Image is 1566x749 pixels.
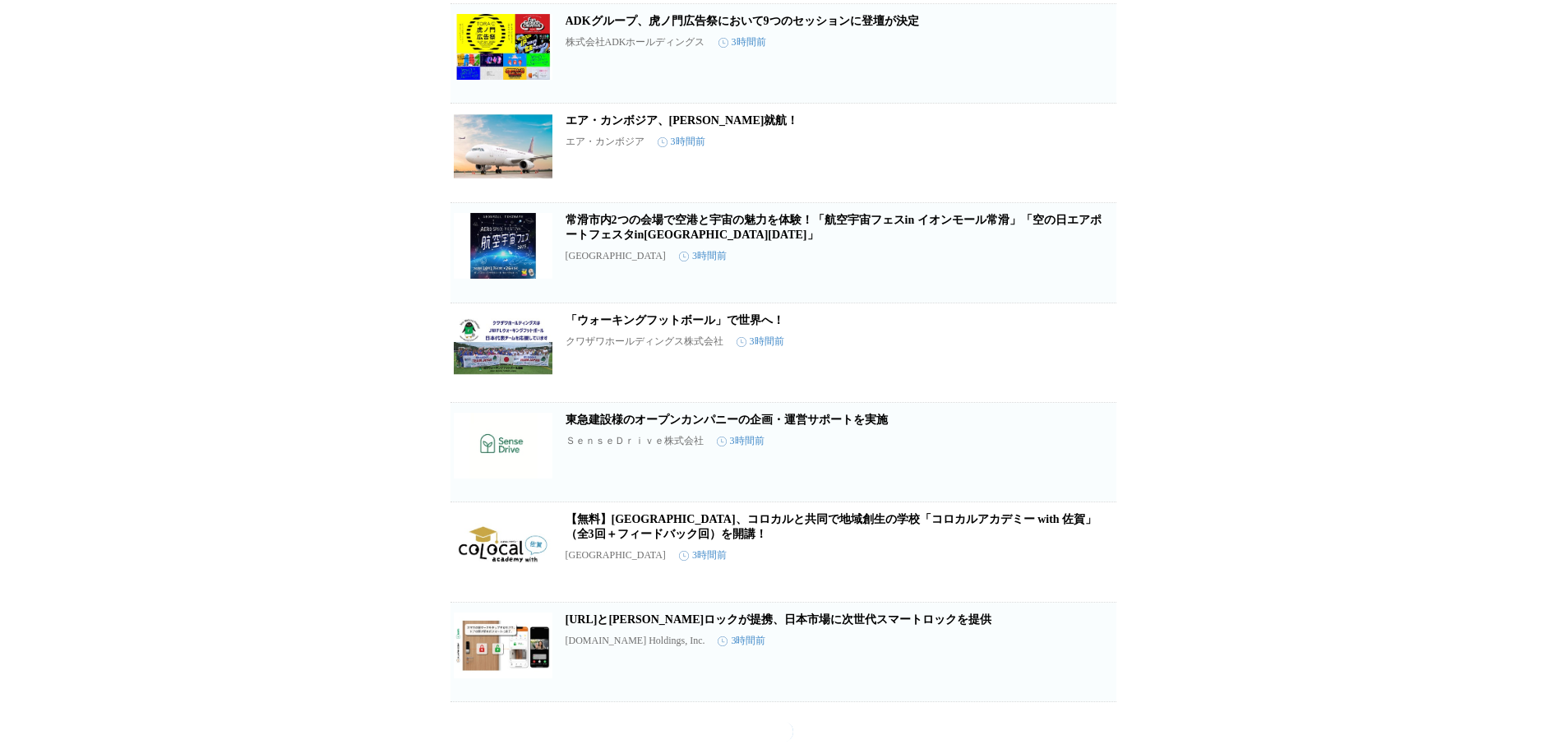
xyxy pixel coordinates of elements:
time: 3時間前 [737,335,784,349]
img: 常滑市内2つの会場で空港と宇宙の魅力を体験！「航空宇宙フェスin イオンモール常滑」「空の日エアポートフェスタinセントレア2025」 [454,213,552,279]
a: 「ウォーキングフットボール」で世界へ！ [566,314,784,326]
a: エア・カンボジア、[PERSON_NAME]就航！ [566,114,799,127]
a: 【無料】[GEOGRAPHIC_DATA]、コロカルと共同で地域創生の学校「コロカルアカデミー with 佐賀」（全3回＋フィードバック回）を開講！ [566,513,1097,540]
time: 3時間前 [717,434,765,448]
time: 3時間前 [679,548,727,562]
time: 3時間前 [718,35,766,49]
a: ADKグループ、虎ノ門広告祭において9つのセッションに登壇が決定 [566,15,919,27]
a: 常滑市内2つの会場で空港と宇宙の魅力を体験！「航空宇宙フェスin イオンモール常滑」「空の日エアポートフェスタin[GEOGRAPHIC_DATA][DATE]」 [566,214,1102,241]
img: ADKグループ、虎ノ門広告祭において9つのセッションに登壇が決定 [454,14,552,80]
a: 東急建設様のオープンカンパニーの企画・運営サポートを実施 [566,414,888,426]
img: Alarm.comと美和ロックが提携、日本市場に次世代スマートロックを提供 [454,613,552,678]
time: 3時間前 [679,249,727,263]
img: エア・カンボジア、日本初就航！ [454,113,552,179]
time: 3時間前 [658,135,705,149]
p: エア・カンボジア [566,135,644,149]
a: [URL]と[PERSON_NAME]ロックが提携、日本市場に次世代スマートロックを提供 [566,613,992,626]
p: [GEOGRAPHIC_DATA] [566,549,666,562]
time: 3時間前 [718,634,765,648]
p: [GEOGRAPHIC_DATA] [566,250,666,262]
p: クワザワホールディングス株式会社 [566,335,723,349]
p: ＳｅｎｓｅＤｒｉｖｅ株式会社 [566,434,704,448]
img: 【無料】佐賀県、コロカルと共同で地域創生の学校「コロカルアカデミー with 佐賀」（全3回＋フィードバック回）を開講！ [454,512,552,578]
img: 「ウォーキングフットボール」で世界へ！ [454,313,552,379]
p: [DOMAIN_NAME] Holdings, Inc. [566,635,705,647]
p: 株式会社ADKホールディングス [566,35,705,49]
img: 東急建設様のオープンカンパニーの企画・運営サポートを実施 [454,413,552,479]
